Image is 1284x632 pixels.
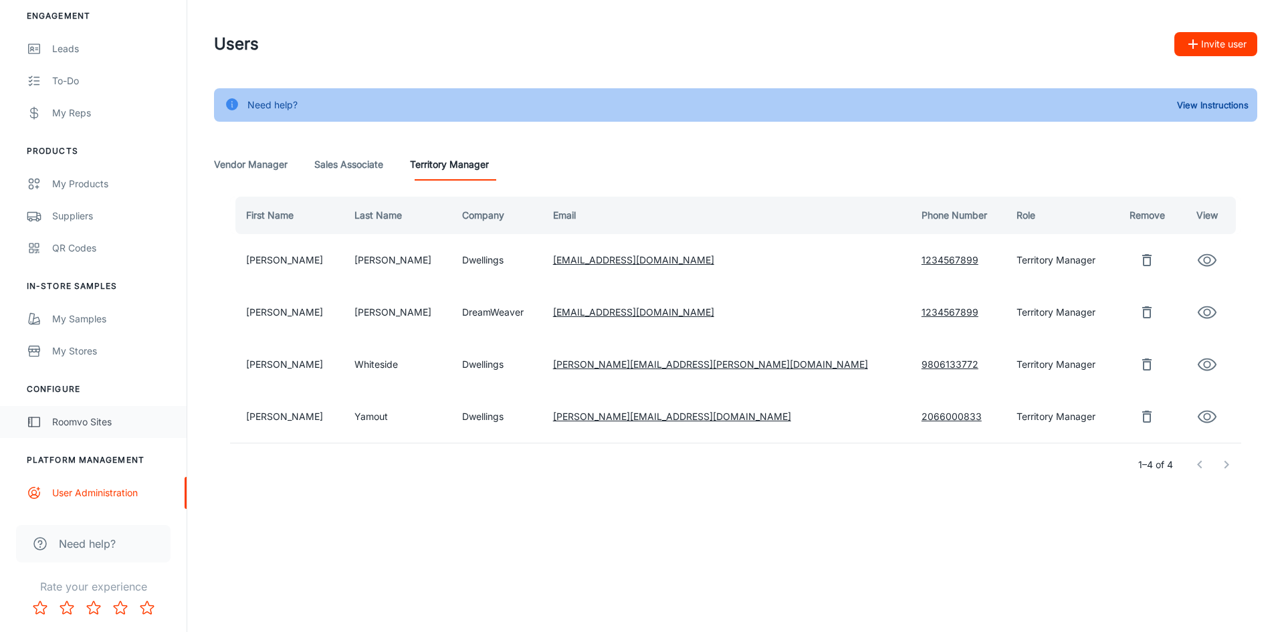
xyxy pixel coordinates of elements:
[451,338,542,391] td: Dwellings
[52,312,173,326] div: My Samples
[52,106,173,120] div: My Reps
[230,286,344,338] td: [PERSON_NAME]
[922,411,982,422] a: 2066000833
[1174,95,1252,115] button: View Instructions
[1006,286,1115,338] td: Territory Manager
[451,197,542,234] th: Company
[922,254,978,266] a: 1234567899
[1134,299,1160,326] button: remove user
[52,41,173,56] div: Leads
[1178,197,1241,234] th: View
[52,177,173,191] div: My Products
[1006,234,1115,286] td: Territory Manager
[230,234,344,286] td: [PERSON_NAME]
[230,197,344,234] th: First Name
[52,486,173,500] div: User Administration
[52,344,173,358] div: My Stores
[1116,197,1178,234] th: Remove
[1006,197,1115,234] th: Role
[542,197,911,234] th: Email
[922,306,978,318] a: 1234567899
[344,234,451,286] td: [PERSON_NAME]
[344,197,451,234] th: Last Name
[553,411,791,422] a: [PERSON_NAME][EMAIL_ADDRESS][DOMAIN_NAME]
[314,148,383,181] a: Sales Associate
[59,536,116,552] span: Need help?
[553,306,714,318] a: [EMAIL_ADDRESS][DOMAIN_NAME]
[247,92,298,118] div: Need help?
[52,209,173,223] div: Suppliers
[52,415,173,429] div: Roomvo Sites
[52,74,173,88] div: To-do
[1134,351,1160,378] button: remove user
[911,197,1006,234] th: Phone Number
[1134,247,1160,274] button: remove user
[344,338,451,391] td: Whiteside
[451,286,542,338] td: DreamWeaver
[451,391,542,443] td: Dwellings
[214,148,288,181] a: Vendor Manager
[1138,457,1173,472] p: 1–4 of 4
[344,391,451,443] td: Yamout
[451,234,542,286] td: Dwellings
[230,338,344,391] td: [PERSON_NAME]
[410,148,489,181] a: Territory Manager
[1174,32,1257,56] button: Invite user
[553,254,714,266] a: [EMAIL_ADDRESS][DOMAIN_NAME]
[52,241,173,255] div: QR Codes
[1006,391,1115,443] td: Territory Manager
[344,286,451,338] td: [PERSON_NAME]
[1134,403,1160,430] button: remove user
[553,358,868,370] a: [PERSON_NAME][EMAIL_ADDRESS][PERSON_NAME][DOMAIN_NAME]
[1006,338,1115,391] td: Territory Manager
[214,32,259,56] h1: Users
[230,391,344,443] td: [PERSON_NAME]
[922,358,978,370] a: 9806133772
